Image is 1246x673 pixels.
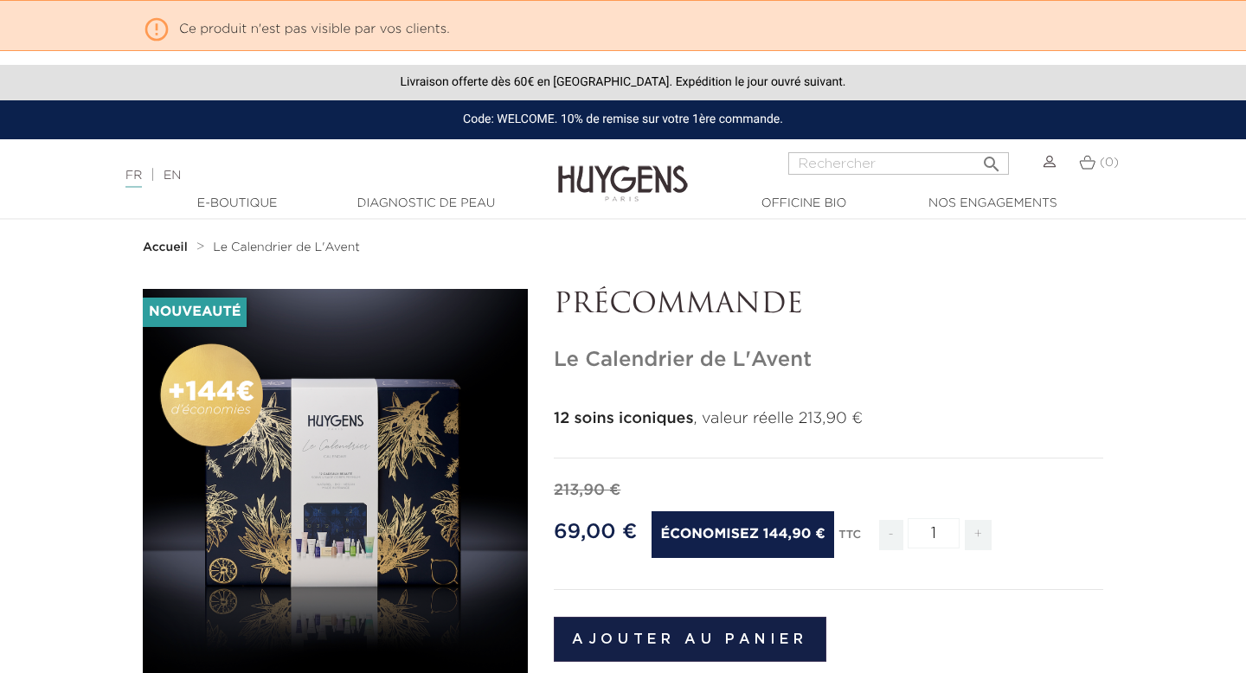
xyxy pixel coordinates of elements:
[981,149,1002,170] i: 
[965,520,992,550] span: +
[906,195,1079,213] a: Nos engagements
[554,348,1103,373] h1: Le Calendrier de L'Avent
[879,520,903,550] span: -
[143,240,191,254] a: Accueil
[143,11,1103,40] p: Ce produit n'est pas visible par vos clients.
[908,518,960,548] input: Quantité
[143,241,188,253] strong: Accueil
[652,511,833,558] span: Économisez 144,90 €
[554,522,637,542] span: 69,00 €
[151,195,324,213] a: E-Boutique
[125,170,142,188] a: FR
[213,240,360,254] a: Le Calendrier de L'Avent
[554,617,826,662] button: Ajouter au panier
[788,152,1009,175] input: Rechercher
[143,11,170,39] i: 
[143,298,247,327] li: Nouveauté
[339,195,512,213] a: Diagnostic de peau
[838,516,861,563] div: TTC
[976,147,1007,170] button: 
[558,138,688,204] img: Huygens
[554,483,620,498] span: 213,90 €
[554,289,1103,322] p: PRÉCOMMANDE
[554,407,1103,431] p: , valeur réelle 213,90 €
[117,165,506,186] div: |
[717,195,890,213] a: Officine Bio
[1100,157,1119,169] span: (0)
[554,411,693,426] strong: 12 soins iconiques
[164,170,181,182] a: EN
